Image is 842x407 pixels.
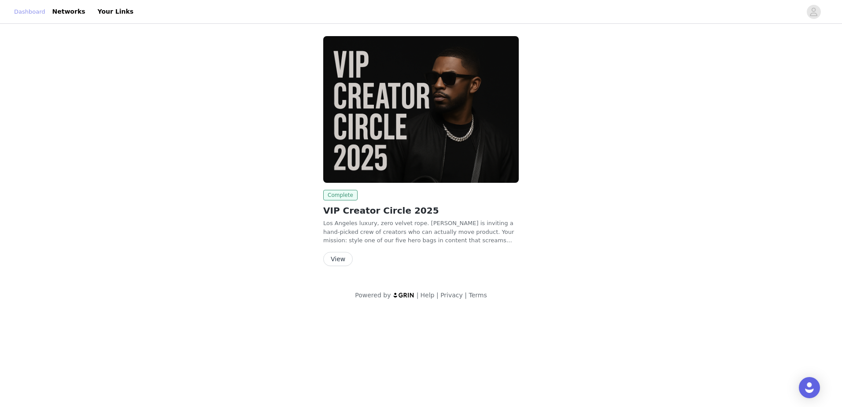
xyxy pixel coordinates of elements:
[323,204,519,217] h2: VIP Creator Circle 2025
[465,292,467,299] span: |
[421,292,435,299] a: Help
[323,190,358,200] span: Complete
[469,292,487,299] a: Terms
[436,292,439,299] span: |
[809,5,818,19] div: avatar
[323,36,519,183] img: Tote&Carry
[417,292,419,299] span: |
[323,256,353,263] a: View
[799,377,820,398] div: Open Intercom Messenger
[14,7,45,16] a: Dashboard
[440,292,463,299] a: Privacy
[323,252,353,266] button: View
[47,2,91,22] a: Networks
[323,219,519,245] p: Los Angeles luxury, zero velvet rope. [PERSON_NAME] is inviting a hand-picked crew of creators wh...
[393,292,415,298] img: logo
[92,2,139,22] a: Your Links
[355,292,391,299] span: Powered by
